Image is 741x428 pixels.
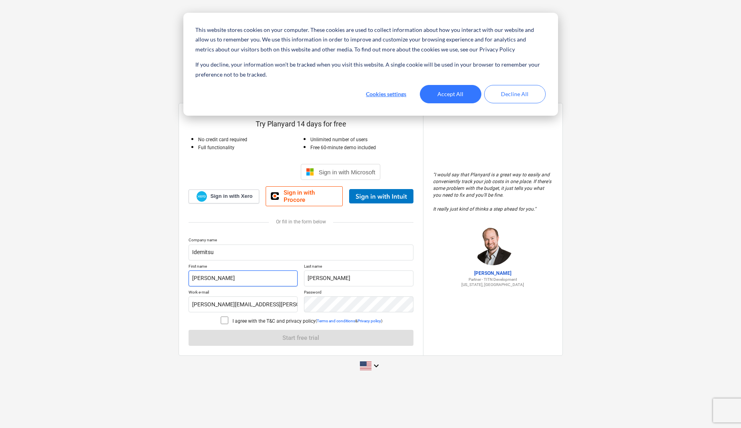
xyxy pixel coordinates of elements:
[433,282,553,287] p: [US_STATE], [GEOGRAPHIC_DATA]
[304,290,413,296] p: Password
[195,25,545,55] p: This website stores cookies on your computer. These cookies are used to collect information about...
[189,245,413,260] input: Company name
[284,189,338,203] span: Sign in with Procore
[316,318,382,323] p: ( & )
[473,225,513,265] img: Jordan Cohen
[356,85,417,103] button: Cookies settings
[189,237,413,244] p: Company name
[197,191,207,202] img: Xero logo
[189,219,413,225] div: Or fill in the form below
[358,319,381,323] a: Privacy policy
[433,270,553,277] p: [PERSON_NAME]
[371,361,381,371] i: keyboard_arrow_down
[189,296,298,312] input: Work e-mail
[189,264,298,270] p: First name
[189,290,298,296] p: Work e-mail
[266,186,342,206] a: Sign in with Procore
[189,119,413,129] p: Try Planyard 14 days for free
[198,136,301,143] p: No credit card required
[319,169,375,176] span: Sign in with Microsoft
[306,168,314,176] img: Microsoft logo
[217,163,298,181] iframe: Sign in with Google Button
[420,85,481,103] button: Accept All
[304,270,413,286] input: Last name
[484,85,546,103] button: Decline All
[189,189,260,203] a: Sign in with Xero
[198,144,301,151] p: Full functionality
[433,277,553,282] p: Partner - TITN Development
[433,172,553,213] p: " I would say that Planyard is a great way to easily and conveniently track your job costs in one...
[211,193,252,200] span: Sign in with Xero
[195,60,545,79] p: If you decline, your information won’t be tracked when you visit this website. A single cookie wi...
[310,136,413,143] p: Unlimited number of users
[317,319,355,323] a: Terms and conditions
[304,264,413,270] p: Last name
[232,318,316,325] p: I agree with the T&C and privacy policy
[183,13,558,116] div: Cookie banner
[310,144,413,151] p: Free 60-minute demo included
[189,270,298,286] input: First name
